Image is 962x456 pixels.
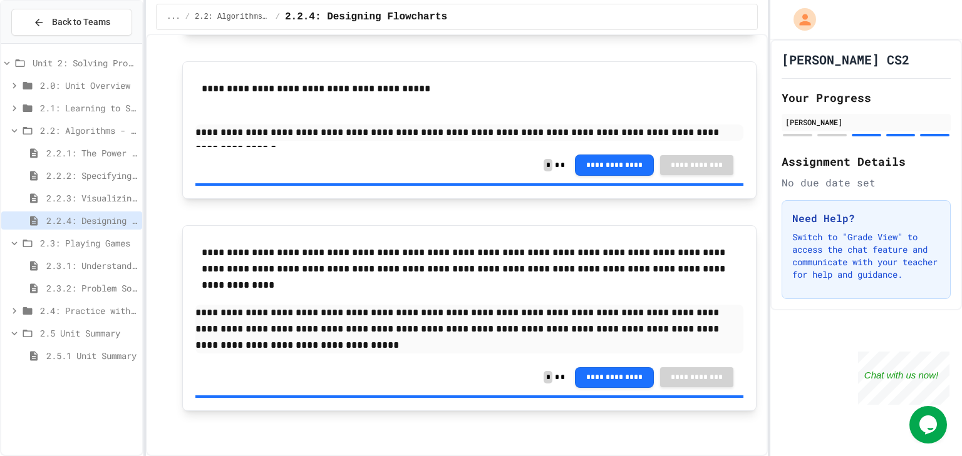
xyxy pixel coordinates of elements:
span: Back to Teams [52,16,110,29]
button: Back to Teams [11,9,132,36]
span: 2.2: Algorithms - from Pseudocode to Flowcharts [195,12,271,22]
div: No due date set [782,175,951,190]
h1: [PERSON_NAME] CS2 [782,51,909,68]
span: 2.1: Learning to Solve Hard Problems [40,101,137,114]
span: / [185,12,190,22]
h2: Your Progress [782,89,951,106]
h2: Assignment Details [782,153,951,170]
span: 2.5.1 Unit Summary [46,349,137,362]
span: 2.0: Unit Overview [40,79,137,92]
h3: Need Help? [792,211,940,226]
span: 2.5 Unit Summary [40,327,137,340]
iframe: chat widget [858,352,949,405]
span: / [276,12,280,22]
span: 2.2.4: Designing Flowcharts [285,9,447,24]
span: 2.3.1: Understanding Games with Flowcharts [46,259,137,272]
span: ... [167,12,180,22]
span: 2.2.4: Designing Flowcharts [46,214,137,227]
span: 2.2.3: Visualizing Logic with Flowcharts [46,191,137,205]
span: 2.4: Practice with Algorithms [40,304,137,317]
p: Switch to "Grade View" to access the chat feature and communicate with your teacher for help and ... [792,231,940,281]
div: My Account [780,5,819,34]
span: 2.3.2: Problem Solving Reflection [46,281,137,295]
span: 2.3: Playing Games [40,236,137,250]
span: 2.2: Algorithms - from Pseudocode to Flowcharts [40,124,137,137]
div: [PERSON_NAME] [785,116,947,128]
span: Unit 2: Solving Problems in Computer Science [33,56,137,69]
iframe: chat widget [909,406,949,443]
span: 2.2.2: Specifying Ideas with Pseudocode [46,169,137,182]
span: 2.2.1: The Power of Algorithms [46,146,137,160]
